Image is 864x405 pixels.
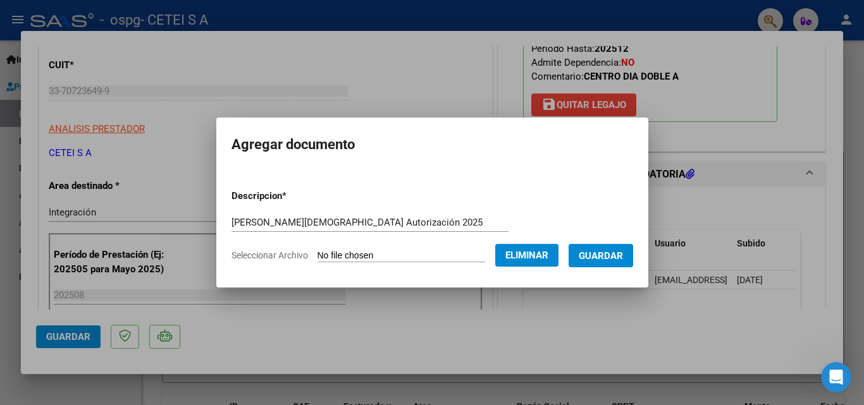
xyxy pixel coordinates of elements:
[505,250,548,261] span: Eliminar
[495,244,559,267] button: Eliminar
[569,244,633,267] button: Guardar
[231,250,308,260] span: Seleccionar Archivo
[231,189,352,203] p: Descripcion
[821,362,851,392] iframe: Intercom live chat
[231,133,633,157] h2: Agregar documento
[579,250,623,262] span: Guardar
